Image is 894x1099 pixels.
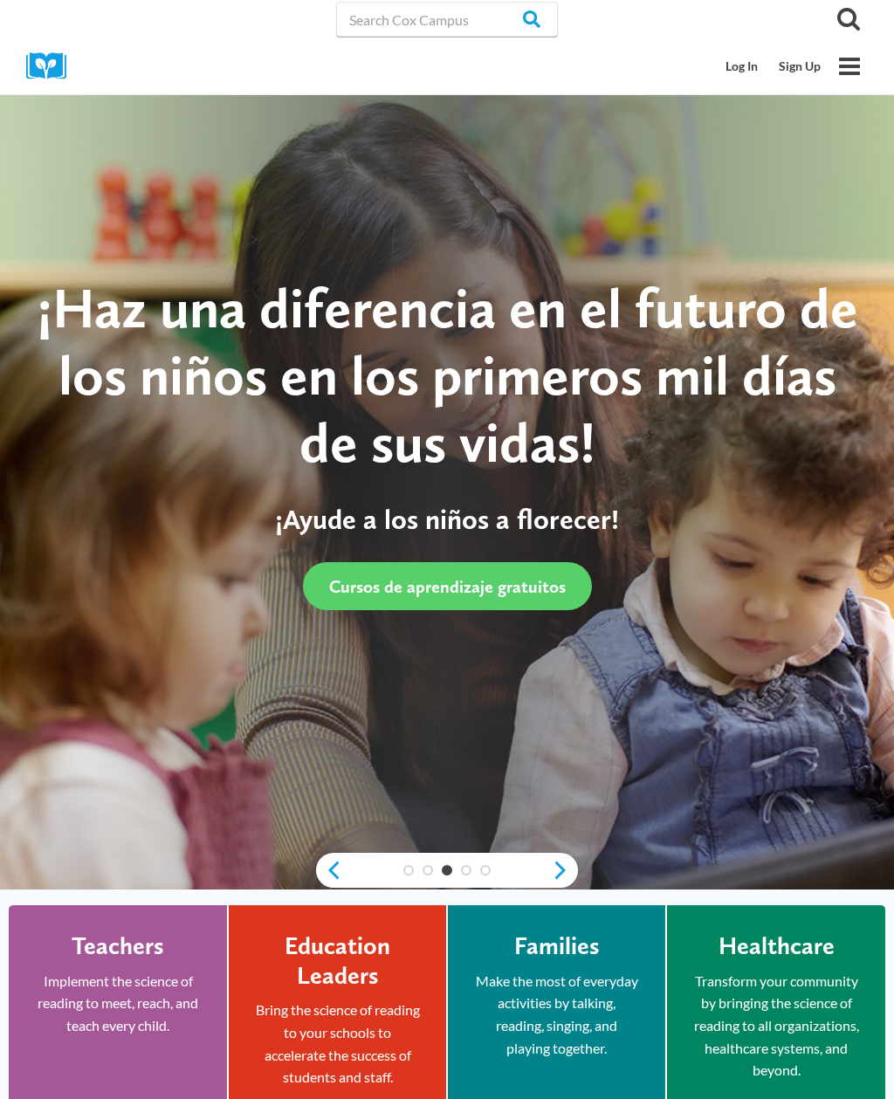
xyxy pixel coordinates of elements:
a: 4 [461,865,471,876]
a: 5 [480,865,491,876]
h4: Families [514,931,600,961]
p: ¡Ayude a los niños a florecer! [35,503,859,536]
p: Bring the science of reading to your schools to accelerate the success of students and staff. [255,999,420,1088]
a: next [552,860,578,881]
h4: Healthcare [719,931,835,961]
h4: Teachers [72,931,164,961]
a: 3 [442,865,452,876]
a: previous [316,860,342,881]
nav: Secondary Mobile Navigation [715,50,831,83]
div: content slider buttons [316,853,578,888]
div: ¡Haz una diferencia en el futuro de los niños en los primeros mil días de sus vidas! [35,275,859,476]
a: Log In [715,50,768,83]
p: Make the most of everyday activities by talking, reading, singing, and playing together. [474,970,639,1059]
a: Cursos de aprendizaje gratuitos [303,562,592,610]
img: Cox Campus [26,52,79,79]
a: 1 [403,865,414,876]
span: Cursos de aprendizaje gratuitos [329,576,566,597]
input: Search Cox Campus [336,2,558,37]
p: Transform your community by bringing the science of reading to all organizations, healthcare syst... [693,970,859,1082]
p: Implement the science of reading to meet, reach, and teach every child. [35,970,201,1037]
a: 2 [423,865,433,876]
button: Open menu [831,48,868,85]
h4: Education Leaders [255,931,420,990]
a: Sign Up [768,50,831,83]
